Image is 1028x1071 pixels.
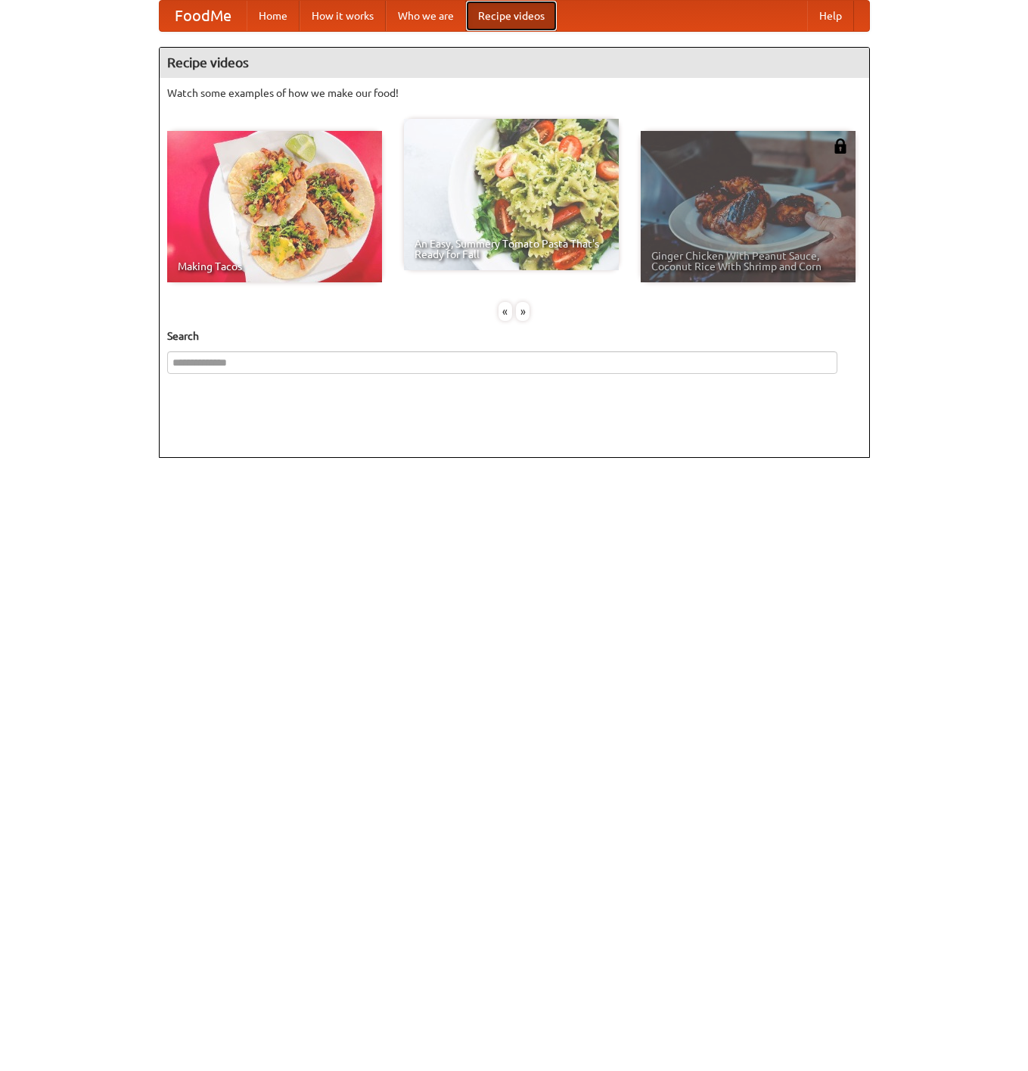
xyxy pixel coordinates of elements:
a: How it works [300,1,386,31]
p: Watch some examples of how we make our food! [167,86,862,101]
div: » [516,302,530,321]
a: Help [807,1,854,31]
a: An Easy, Summery Tomato Pasta That's Ready for Fall [404,119,619,270]
a: FoodMe [160,1,247,31]
span: Making Tacos [178,261,371,272]
a: Recipe videos [466,1,557,31]
a: Who we are [386,1,466,31]
a: Making Tacos [167,131,382,282]
a: Home [247,1,300,31]
h4: Recipe videos [160,48,869,78]
img: 483408.png [833,139,848,154]
h5: Search [167,328,862,344]
span: An Easy, Summery Tomato Pasta That's Ready for Fall [415,238,608,260]
div: « [498,302,512,321]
